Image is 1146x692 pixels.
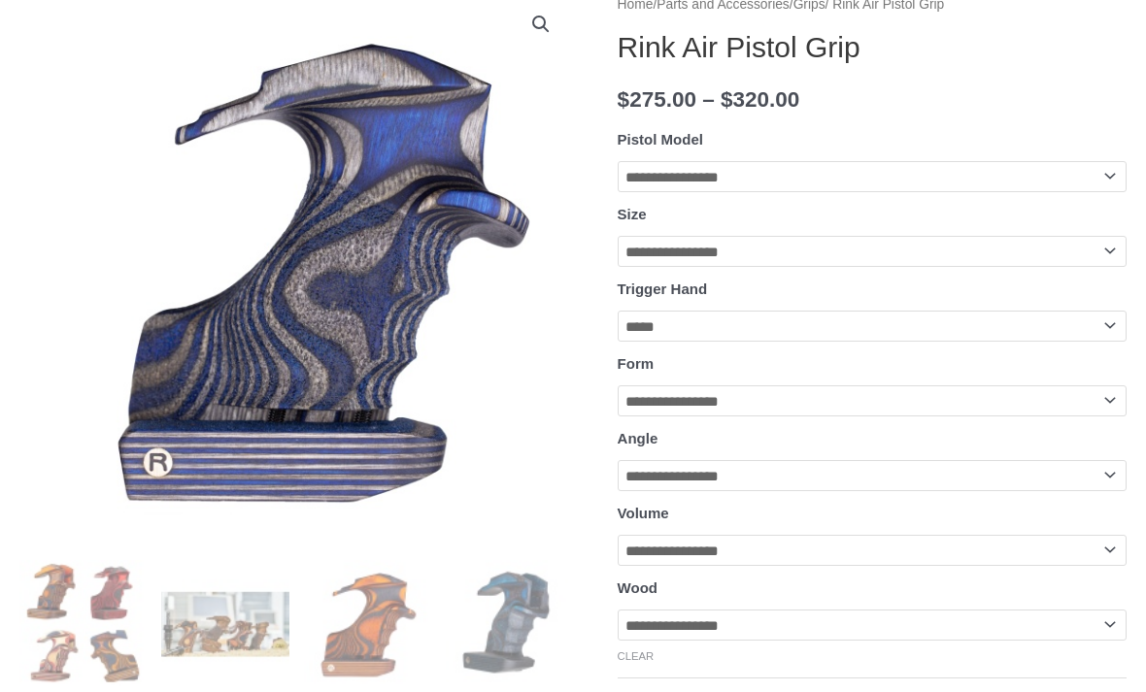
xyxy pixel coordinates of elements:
[618,579,657,596] label: Wood
[618,650,655,662] a: Clear options
[618,87,696,112] bdi: 275.00
[618,355,655,372] label: Form
[618,87,630,112] span: $
[721,87,799,112] bdi: 320.00
[618,430,658,446] label: Angle
[304,560,431,687] img: Rink Air Pistol Grip - Image 3
[161,560,288,687] img: Rink Air Pistol Grip - Image 2
[618,505,669,521] label: Volume
[721,87,733,112] span: $
[618,280,708,297] label: Trigger Hand
[19,560,147,687] img: Rink Air Pistol Grip
[618,131,703,148] label: Pistol Model
[446,560,573,687] img: Rink Air Pistol Grip - Image 4
[702,87,715,112] span: –
[618,206,647,222] label: Size
[523,7,558,42] a: View full-screen image gallery
[618,30,1127,65] h1: Rink Air Pistol Grip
